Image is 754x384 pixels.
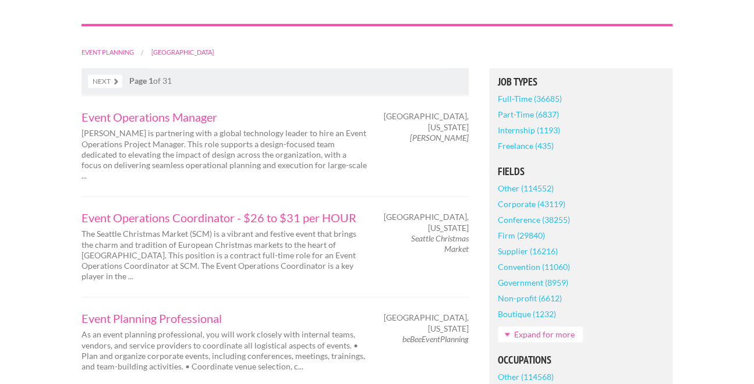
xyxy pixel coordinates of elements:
[384,212,469,233] span: [GEOGRAPHIC_DATA], [US_STATE]
[410,133,469,143] em: [PERSON_NAME]
[384,111,469,132] span: [GEOGRAPHIC_DATA], [US_STATE]
[411,233,469,254] em: Seattle Christmas Market
[88,74,122,88] a: Next
[498,243,558,259] a: Supplier (16216)
[82,212,367,223] a: Event Operations Coordinator - $26 to $31 per HOUR
[498,180,554,196] a: Other (114552)
[498,227,545,243] a: Firm (29840)
[498,306,556,322] a: Boutique (1232)
[498,290,562,306] a: Non-profit (6612)
[498,259,570,275] a: Convention (11060)
[498,166,664,177] h5: Fields
[498,326,583,342] a: Expand for more
[384,312,469,333] span: [GEOGRAPHIC_DATA], [US_STATE]
[82,312,367,324] a: Event Planning Professional
[82,229,367,282] p: The Seattle Christmas Market (SCM) is a vibrant and festive event that brings the charm and tradi...
[498,138,554,154] a: Freelance (435)
[82,48,134,56] a: Event Planning
[498,106,559,122] a: Part-Time (6837)
[82,68,469,95] nav: of 31
[151,48,214,56] a: [GEOGRAPHIC_DATA]
[82,128,367,181] p: [PERSON_NAME] is partnering with a global technology leader to hire an Event Operations Project M...
[498,77,664,87] h5: Job Types
[402,334,469,344] em: beBeeEventPlanning
[498,275,568,290] a: Government (8959)
[129,76,153,86] strong: Page 1
[498,122,560,138] a: Internship (1193)
[498,212,570,227] a: Conference (38255)
[498,196,565,212] a: Corporate (43119)
[82,111,367,123] a: Event Operations Manager
[498,91,562,106] a: Full-Time (36685)
[498,355,664,365] h5: Occupations
[82,329,367,372] p: As an event planning professional, you will work closely with internal teams, vendors, and servic...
